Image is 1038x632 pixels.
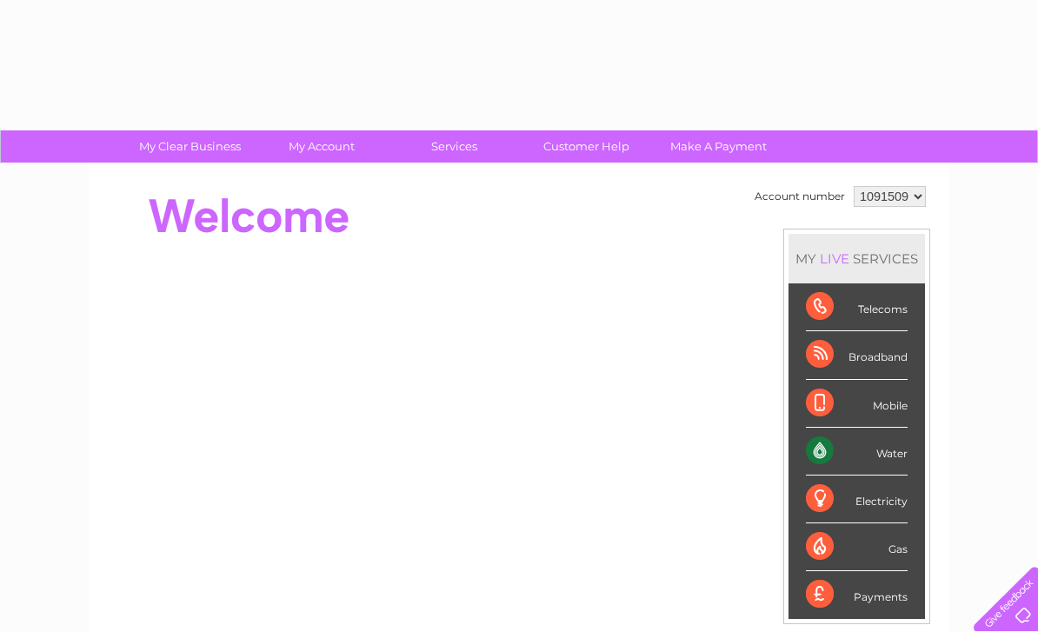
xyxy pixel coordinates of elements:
[806,331,908,379] div: Broadband
[806,571,908,618] div: Payments
[806,428,908,476] div: Water
[788,234,925,283] div: MY SERVICES
[515,130,658,163] a: Customer Help
[806,283,908,331] div: Telecoms
[806,523,908,571] div: Gas
[250,130,394,163] a: My Account
[647,130,790,163] a: Make A Payment
[118,130,262,163] a: My Clear Business
[806,476,908,523] div: Electricity
[383,130,526,163] a: Services
[806,380,908,428] div: Mobile
[750,182,849,211] td: Account number
[816,250,853,267] div: LIVE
